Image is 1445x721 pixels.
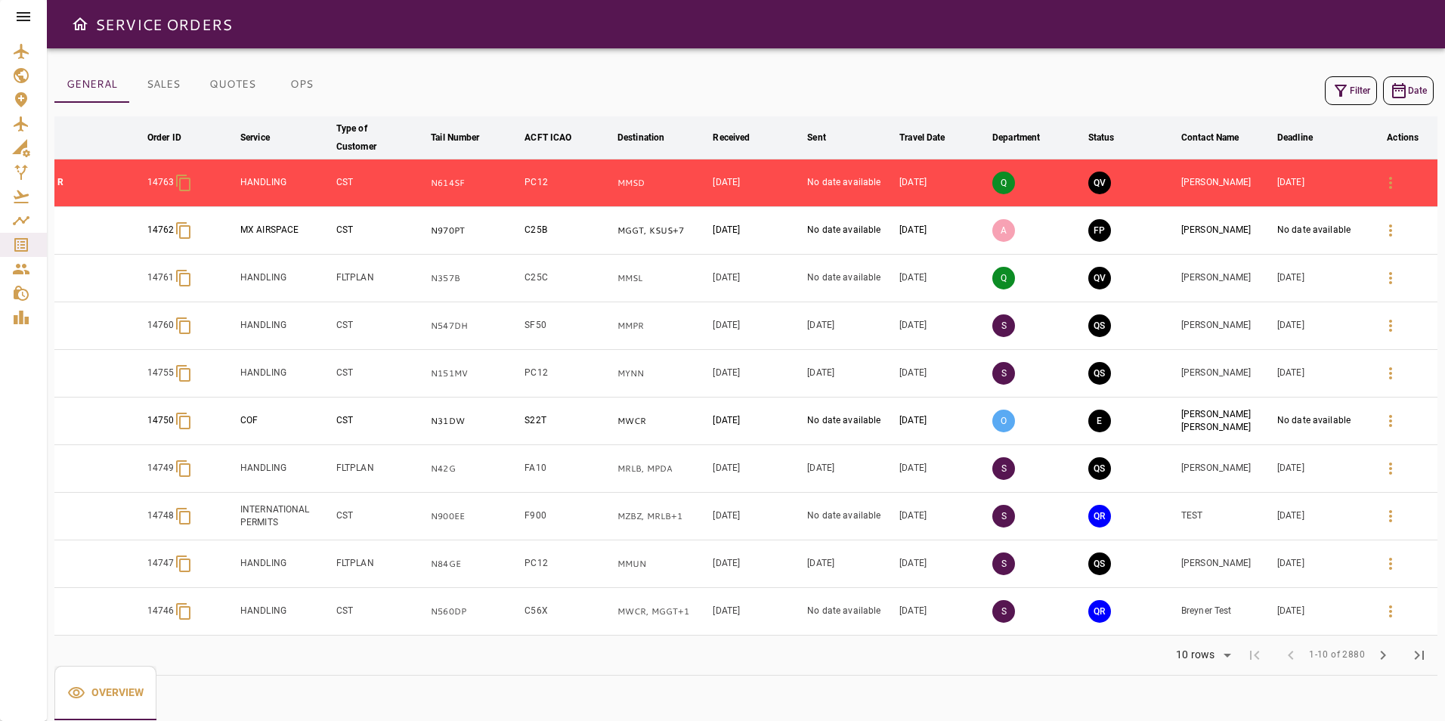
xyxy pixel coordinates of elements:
[1088,128,1115,147] div: Status
[1178,493,1274,540] td: TEST
[1178,207,1274,255] td: [PERSON_NAME]
[1274,588,1369,636] td: [DATE]
[147,271,175,284] p: 14761
[524,128,571,147] div: ACFT ICAO
[1236,637,1273,673] span: First Page
[521,398,614,445] td: S22T
[431,320,518,333] p: N547DH
[147,414,175,427] p: 14750
[710,540,804,588] td: [DATE]
[336,119,405,156] div: Type of Customer
[1374,646,1392,664] span: chevron_right
[896,445,989,493] td: [DATE]
[1088,267,1111,289] button: QUOTE VALIDATED
[992,410,1015,432] p: O
[65,9,95,39] button: Open drawer
[240,128,289,147] span: Service
[333,398,428,445] td: CST
[1088,457,1111,480] button: QUOTE SENT
[147,128,201,147] span: Order ID
[521,255,614,302] td: C25C
[268,67,336,103] button: OPS
[147,605,175,617] p: 14746
[896,588,989,636] td: [DATE]
[713,128,769,147] span: Received
[992,219,1015,242] p: A
[237,207,333,255] td: MX AIRSPACE
[992,128,1040,147] div: Department
[710,445,804,493] td: [DATE]
[197,67,268,103] button: QUOTES
[1088,219,1111,242] button: FINAL PREPARATION
[1274,255,1369,302] td: [DATE]
[804,302,896,350] td: [DATE]
[129,67,197,103] button: SALES
[992,128,1060,147] span: Department
[713,128,750,147] div: Received
[710,207,804,255] td: [DATE]
[617,128,664,147] div: Destination
[617,463,707,475] p: MRLB, MPDA
[1274,302,1369,350] td: [DATE]
[710,302,804,350] td: [DATE]
[617,558,707,571] p: MMUN
[1274,493,1369,540] td: [DATE]
[431,367,518,380] p: N151MV
[1274,207,1369,255] td: No date available
[54,67,129,103] button: GENERAL
[57,176,141,189] p: R
[617,224,707,237] p: MGGT, KSUS, MHLM, KSUS, MGGT, KSUS, MGGT, KSUS, MGGT
[431,510,518,523] p: N900EE
[431,224,518,237] p: N970PT
[1372,308,1409,344] button: Details
[1088,128,1134,147] span: Status
[1181,128,1259,147] span: Contact Name
[617,177,707,190] p: MMSD
[1274,398,1369,445] td: No date available
[336,119,425,156] span: Type of Customer
[992,600,1015,623] p: S
[804,207,896,255] td: No date available
[1372,593,1409,630] button: Details
[1372,165,1409,201] button: Details
[431,128,479,147] div: Tail Number
[617,128,684,147] span: Destination
[333,207,428,255] td: CST
[617,415,707,428] p: MWCR
[1178,350,1274,398] td: [PERSON_NAME]
[710,493,804,540] td: [DATE]
[617,272,707,285] p: MMSL
[1178,398,1274,445] td: [PERSON_NAME] [PERSON_NAME]
[896,207,989,255] td: [DATE]
[521,493,614,540] td: F900
[804,540,896,588] td: [DATE]
[333,540,428,588] td: FLTPLAN
[896,493,989,540] td: [DATE]
[896,255,989,302] td: [DATE]
[1401,637,1437,673] span: Last Page
[1372,546,1409,582] button: Details
[1088,505,1111,528] button: QUOTE REQUESTED
[54,666,156,720] div: basic tabs example
[807,128,826,147] div: Sent
[521,207,614,255] td: C25B
[804,445,896,493] td: [DATE]
[896,540,989,588] td: [DATE]
[617,510,707,523] p: MZBZ, MRLB, MWCR
[431,558,518,571] p: N84GE
[1372,498,1409,534] button: Details
[431,415,518,428] p: N31DW
[1274,159,1369,207] td: [DATE]
[1274,350,1369,398] td: [DATE]
[237,398,333,445] td: COF
[617,367,707,380] p: MYNN
[1274,445,1369,493] td: [DATE]
[992,314,1015,337] p: S
[1166,644,1236,667] div: 10 rows
[237,302,333,350] td: HANDLING
[1178,159,1274,207] td: [PERSON_NAME]
[237,350,333,398] td: HANDLING
[431,272,518,285] p: N357B
[237,445,333,493] td: HANDLING
[992,552,1015,575] p: S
